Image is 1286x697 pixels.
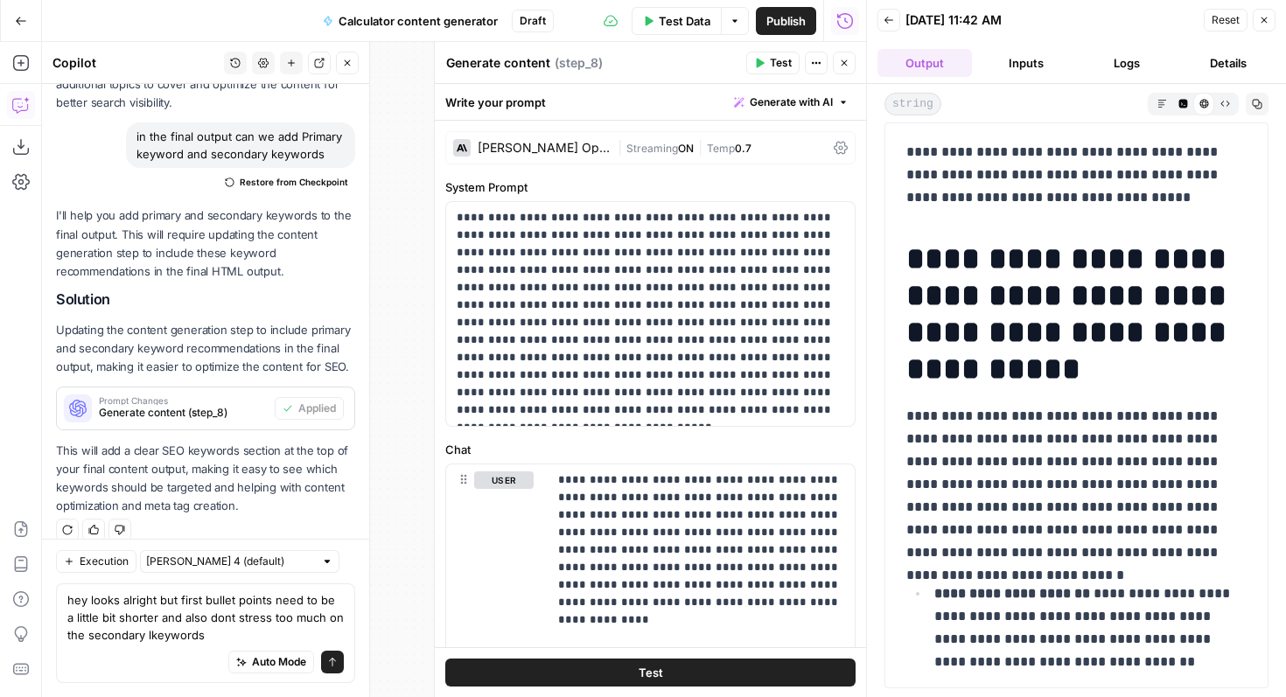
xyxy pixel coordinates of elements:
span: Temp [707,142,735,155]
button: Auto Mode [228,651,314,673]
span: Prompt Changes [99,396,268,405]
label: Chat [445,441,856,458]
div: Copilot [52,54,219,72]
button: Restore from Checkpoint [218,171,355,192]
button: Generate with AI [727,91,856,114]
span: Execution [80,554,129,569]
button: Test Data [632,7,721,35]
div: in the final output can we add Primary keyword and secondary keywords [126,122,355,168]
span: Draft [520,13,546,29]
button: user [474,471,534,489]
span: | [618,138,626,156]
div: Write your prompt [435,84,866,120]
span: Test [639,664,663,681]
span: Generate content (step_8) [99,405,268,421]
span: Generate with AI [750,94,833,110]
button: Test [445,659,856,687]
button: Logs [1080,49,1175,77]
textarea: hey looks alright but first bullet points need to be a little bit shorter and also dont stress to... [67,591,344,644]
textarea: Generate content [446,54,550,72]
button: Inputs [979,49,1073,77]
span: ( step_8 ) [555,54,603,72]
span: Applied [298,401,336,416]
span: ON [678,142,694,155]
p: Updating the content generation step to include primary and secondary keyword recommendations in ... [56,321,355,376]
button: Reset [1204,9,1248,31]
span: Streaming [626,142,678,155]
input: Claude Sonnet 4 (default) [146,553,314,570]
label: System Prompt [445,178,856,196]
button: Output [877,49,972,77]
span: Publish [766,12,806,30]
span: Calculator content generator [339,12,498,30]
p: This will add a clear SEO keywords section at the top of your final content output, making it eas... [56,442,355,516]
span: | [694,138,707,156]
p: I'll help you add primary and secondary keywords to the final output. This will require updating ... [56,206,355,281]
span: 0.7 [735,142,751,155]
button: Test [746,52,800,74]
button: Calculator content generator [312,7,508,35]
div: [PERSON_NAME] Opus 4.1 [478,142,611,154]
button: Applied [275,397,344,420]
button: Execution [56,550,136,573]
span: Auto Mode [252,654,306,670]
span: Reset [1212,12,1240,28]
button: Publish [756,7,816,35]
h2: Solution [56,291,355,308]
span: Restore from Checkpoint [240,175,348,189]
span: Test Data [659,12,710,30]
button: Details [1181,49,1276,77]
span: string [884,93,941,115]
span: Test [770,55,792,71]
